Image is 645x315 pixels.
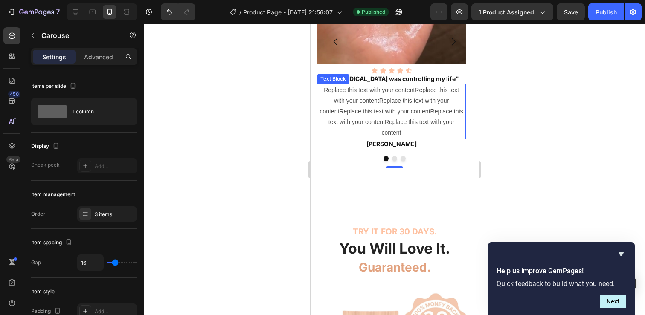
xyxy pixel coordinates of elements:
[479,8,534,17] span: 1 product assigned
[497,249,626,308] div: Help us improve GemPages!
[596,8,617,17] div: Publish
[239,8,241,17] span: /
[95,211,135,218] div: 3 items
[497,280,626,288] p: Quick feedback to build what you need.
[8,91,20,98] div: 450
[31,191,75,198] div: Item management
[73,102,125,121] div: 1 column
[471,3,553,20] button: 1 product assigned
[31,141,61,152] div: Display
[31,237,74,249] div: Item spacing
[31,161,60,169] div: Sneak peek
[84,52,113,61] p: Advanced
[42,52,66,61] p: Settings
[56,7,60,17] p: 7
[31,288,55,295] div: Item style
[31,81,78,92] div: Items per slide
[3,3,64,20] button: 7
[616,249,626,259] button: Hide survey
[588,3,624,20] button: Publish
[31,259,41,266] div: Gap
[78,255,103,270] input: Auto
[600,295,626,308] button: Next question
[362,8,385,16] span: Published
[497,266,626,276] h2: Help us improve GemPages!
[6,156,20,163] div: Beta
[161,3,195,20] div: Undo/Redo
[564,9,578,16] span: Save
[311,24,479,315] iframe: Design area
[243,8,333,17] span: Product Page - [DATE] 21:56:07
[557,3,585,20] button: Save
[31,210,45,218] div: Order
[41,30,114,40] p: Carousel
